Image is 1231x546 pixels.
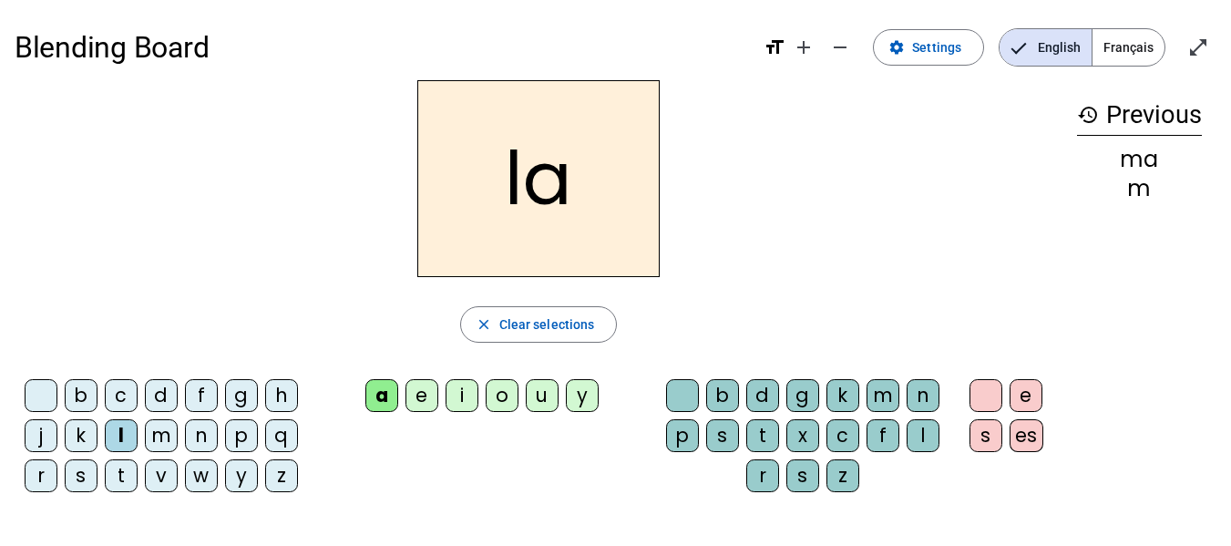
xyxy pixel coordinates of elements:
div: c [826,419,859,452]
button: Clear selections [460,306,618,343]
h1: Blending Board [15,18,749,77]
div: s [706,419,739,452]
mat-icon: history [1077,104,1099,126]
mat-icon: add [793,36,815,58]
div: es [1010,419,1043,452]
div: w [185,459,218,492]
button: Enter full screen [1180,29,1216,66]
div: x [786,419,819,452]
div: j [25,419,57,452]
div: z [826,459,859,492]
div: l [907,419,939,452]
button: Increase font size [785,29,822,66]
h3: Previous [1077,95,1202,136]
div: s [786,459,819,492]
mat-button-toggle-group: Language selection [999,28,1165,67]
div: k [65,419,97,452]
div: f [867,419,899,452]
div: v [145,459,178,492]
div: y [566,379,599,412]
div: i [446,379,478,412]
div: q [265,419,298,452]
div: m [1077,178,1202,200]
div: s [969,419,1002,452]
div: l [105,419,138,452]
h2: la [417,80,660,277]
span: Clear selections [499,314,595,335]
div: z [265,459,298,492]
button: Settings [873,29,984,66]
div: g [786,379,819,412]
span: Settings [912,36,961,58]
div: d [145,379,178,412]
span: Français [1093,29,1164,66]
button: Decrease font size [822,29,858,66]
div: f [185,379,218,412]
div: p [666,419,699,452]
mat-icon: format_size [764,36,785,58]
div: k [826,379,859,412]
span: English [1000,29,1092,66]
div: b [706,379,739,412]
div: b [65,379,97,412]
div: c [105,379,138,412]
div: p [225,419,258,452]
div: o [486,379,518,412]
div: g [225,379,258,412]
div: m [145,419,178,452]
div: y [225,459,258,492]
div: u [526,379,559,412]
div: e [405,379,438,412]
div: ma [1077,149,1202,170]
div: e [1010,379,1042,412]
div: n [907,379,939,412]
mat-icon: settings [888,39,905,56]
div: r [746,459,779,492]
div: m [867,379,899,412]
mat-icon: remove [829,36,851,58]
div: h [265,379,298,412]
div: r [25,459,57,492]
div: n [185,419,218,452]
mat-icon: close [476,316,492,333]
mat-icon: open_in_full [1187,36,1209,58]
div: a [365,379,398,412]
div: d [746,379,779,412]
div: s [65,459,97,492]
div: t [105,459,138,492]
div: t [746,419,779,452]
